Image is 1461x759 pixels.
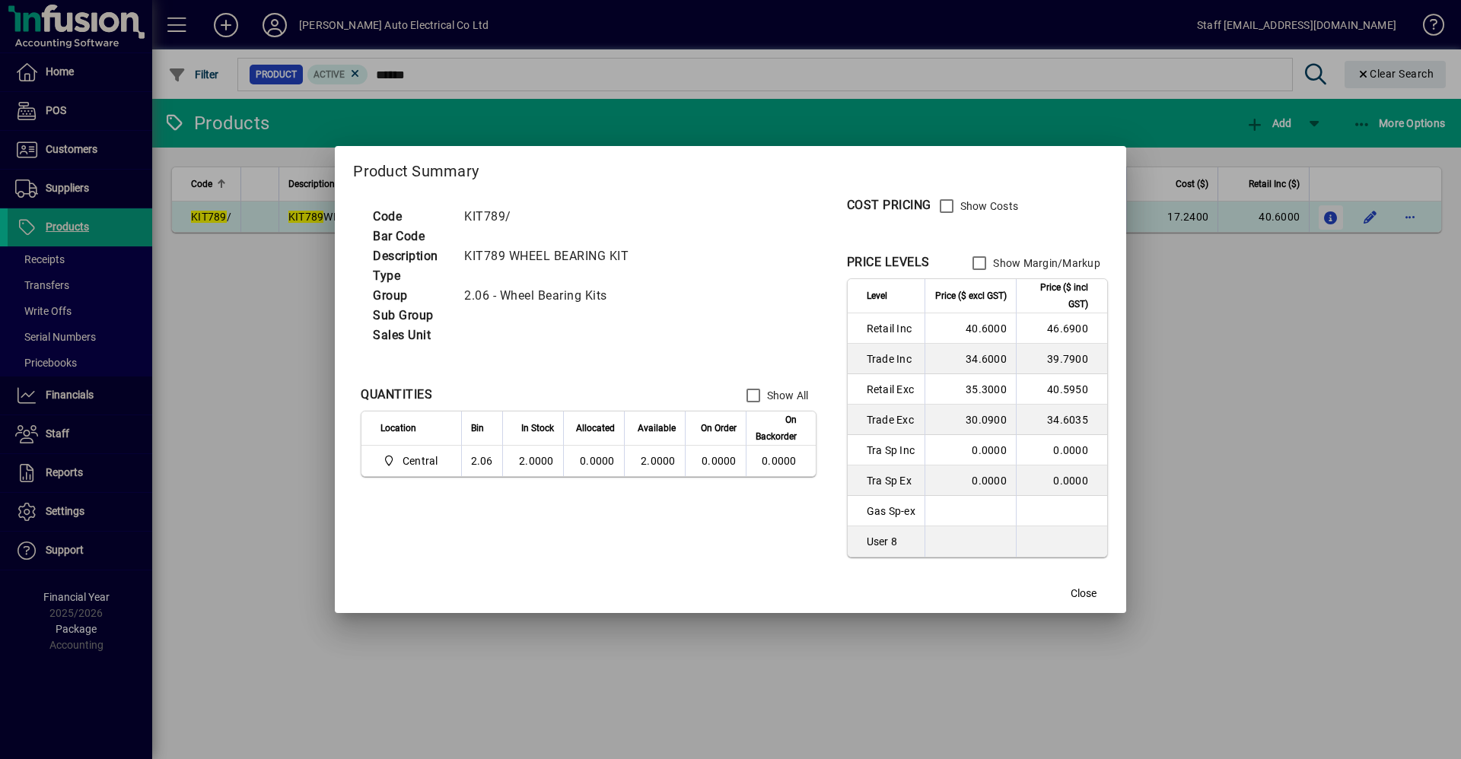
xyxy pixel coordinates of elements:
[380,420,416,437] span: Location
[867,321,915,336] span: Retail Inc
[925,405,1016,435] td: 30.0900
[925,465,1016,496] td: 0.0000
[457,207,647,227] td: KIT789/
[1016,313,1107,344] td: 46.6900
[576,420,615,437] span: Allocated
[867,534,915,549] span: User 8
[702,455,737,467] span: 0.0000
[1016,374,1107,405] td: 40.5950
[701,420,737,437] span: On Order
[365,227,457,246] td: Bar Code
[756,411,797,445] span: On Backorder
[925,344,1016,374] td: 34.6000
[1016,435,1107,465] td: 0.0000
[365,246,457,266] td: Description
[1016,344,1107,374] td: 39.7900
[867,287,887,304] span: Level
[457,246,647,266] td: KIT789 WHEEL BEARING KIT
[1071,586,1097,602] span: Close
[457,286,647,306] td: 2.06 - Wheel Bearing Kits
[365,207,457,227] td: Code
[925,313,1016,344] td: 40.6000
[365,326,457,345] td: Sales Unit
[957,198,1019,214] label: Show Costs
[764,388,809,403] label: Show All
[867,382,915,397] span: Retail Exc
[502,446,563,476] td: 2.0000
[1016,465,1107,496] td: 0.0000
[746,446,816,476] td: 0.0000
[847,196,931,214] div: COST PRICING
[935,287,1007,304] span: Price ($ excl GST)
[563,446,624,476] td: 0.0000
[867,473,915,488] span: Tra Sp Ex
[471,420,484,437] span: Bin
[1059,580,1108,607] button: Close
[925,435,1016,465] td: 0.0000
[867,412,915,427] span: Trade Exc
[365,286,457,306] td: Group
[867,351,915,367] span: Trade Inc
[1016,405,1107,435] td: 34.6035
[867,503,915,519] span: Gas Sp-ex
[638,420,676,437] span: Available
[365,266,457,286] td: Type
[925,374,1016,405] td: 35.3000
[521,420,554,437] span: In Stock
[365,306,457,326] td: Sub Group
[380,452,444,470] span: Central
[461,446,502,476] td: 2.06
[847,253,930,272] div: PRICE LEVELS
[1026,279,1088,313] span: Price ($ incl GST)
[361,386,432,404] div: QUANTITIES
[867,443,915,458] span: Tra Sp Inc
[624,446,685,476] td: 2.0000
[335,146,1126,190] h2: Product Summary
[403,453,438,468] span: Central
[990,256,1100,271] label: Show Margin/Markup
